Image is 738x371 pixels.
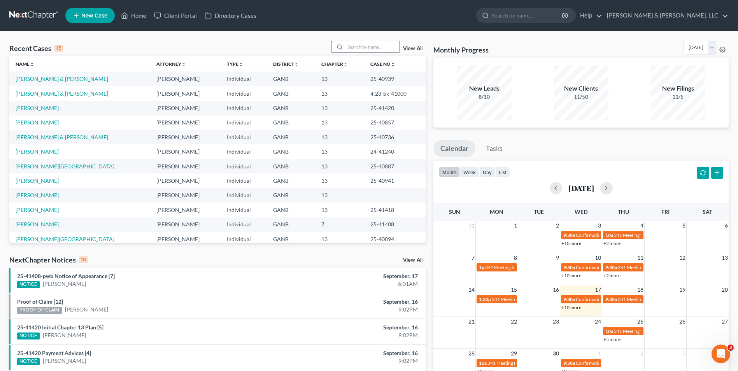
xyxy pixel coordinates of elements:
[636,253,644,262] span: 11
[267,232,315,246] td: GANB
[201,9,260,23] a: Directory Cases
[614,232,725,238] span: 341 Meeting for [PERSON_NAME] & [PERSON_NAME]
[433,45,489,54] h3: Monthly Progress
[150,130,221,144] td: [PERSON_NAME]
[156,61,186,67] a: Attorneyunfold_more
[576,264,665,270] span: Confirmation Hearing for [PERSON_NAME]
[513,221,518,230] span: 1
[485,264,555,270] span: 341 Meeting for [PERSON_NAME]
[17,307,62,314] div: PROOF OF CLAIM
[614,328,684,334] span: 341 Meeting for [PERSON_NAME]
[9,44,63,53] div: Recent Cases
[43,357,86,365] a: [PERSON_NAME]
[315,173,365,188] td: 13
[16,148,59,155] a: [PERSON_NAME]
[563,296,575,302] span: 9:30a
[605,328,613,334] span: 10a
[468,349,475,358] span: 28
[17,324,103,331] a: 25-41420 Initial Chapter 13 Plan [5]
[449,208,460,215] span: Sun
[238,62,243,67] i: unfold_more
[221,188,267,203] td: Individual
[267,159,315,173] td: GANB
[150,115,221,130] td: [PERSON_NAME]
[651,84,705,93] div: New Filings
[315,130,365,144] td: 13
[221,159,267,173] td: Individual
[289,324,418,331] div: September, 16
[221,130,267,144] td: Individual
[594,317,602,326] span: 24
[468,317,475,326] span: 21
[682,221,686,230] span: 5
[510,285,518,294] span: 15
[563,360,575,366] span: 9:30a
[16,221,59,227] a: [PERSON_NAME]
[605,264,617,270] span: 9:30a
[267,72,315,86] td: GANB
[576,360,665,366] span: Confirmation Hearing for [PERSON_NAME]
[364,130,426,144] td: 25-40736
[150,86,221,101] td: [PERSON_NAME]
[79,256,88,263] div: 10
[267,217,315,232] td: GANB
[575,208,587,215] span: Wed
[221,173,267,188] td: Individual
[471,253,475,262] span: 7
[724,221,729,230] span: 6
[221,115,267,130] td: Individual
[618,264,688,270] span: 341 Meeting for [PERSON_NAME]
[221,203,267,217] td: Individual
[364,173,426,188] td: 25-40941
[150,144,221,159] td: [PERSON_NAME]
[43,280,86,288] a: [PERSON_NAME]
[479,167,495,177] button: day
[678,253,686,262] span: 12
[364,144,426,159] td: 24-41240
[150,9,201,23] a: Client Portal
[555,221,560,230] span: 2
[267,203,315,217] td: GANB
[479,296,491,302] span: 1:30p
[9,255,88,264] div: NextChapter Notices
[65,306,108,313] a: [PERSON_NAME]
[555,253,560,262] span: 9
[618,208,629,215] span: Thu
[267,188,315,203] td: GANB
[364,101,426,115] td: 25-41420
[54,45,63,52] div: 15
[150,101,221,115] td: [PERSON_NAME]
[552,317,560,326] span: 23
[640,221,644,230] span: 4
[576,232,665,238] span: Confirmation Hearing for [PERSON_NAME]
[294,62,299,67] i: unfold_more
[568,184,594,192] h2: [DATE]
[721,317,729,326] span: 27
[561,240,581,246] a: +10 more
[227,61,243,67] a: Typeunfold_more
[661,208,670,215] span: Fri
[403,257,422,263] a: View All
[17,273,115,279] a: 25-41408-pwb Notice of Appearance [7]
[16,177,59,184] a: [PERSON_NAME]
[16,134,108,140] a: [PERSON_NAME] & [PERSON_NAME]
[289,298,418,306] div: September, 16
[479,360,487,366] span: 10a
[651,93,705,101] div: 11/5
[492,296,562,302] span: 341 Meeting for [PERSON_NAME]
[479,264,484,270] span: 1p
[16,75,108,82] a: [PERSON_NAME] & [PERSON_NAME]
[43,331,86,339] a: [PERSON_NAME]
[364,86,426,101] td: 4:23-bk-41000
[640,349,644,358] span: 2
[364,217,426,232] td: 25-41408
[563,232,575,238] span: 9:30a
[16,119,59,126] a: [PERSON_NAME]
[267,130,315,144] td: GANB
[678,317,686,326] span: 26
[721,253,729,262] span: 13
[552,285,560,294] span: 16
[289,357,418,365] div: 9:02PM
[561,273,581,278] a: +10 more
[315,144,365,159] td: 13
